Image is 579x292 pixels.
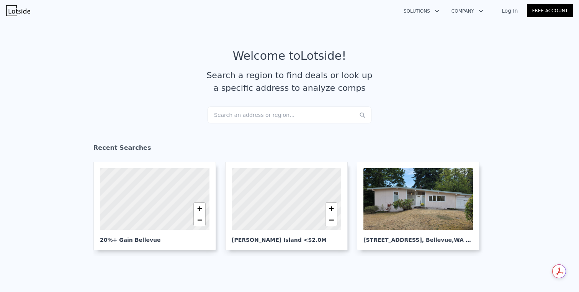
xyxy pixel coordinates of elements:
[208,107,371,123] div: Search an address or region...
[197,215,202,225] span: −
[397,4,445,18] button: Solutions
[197,203,202,213] span: +
[93,137,486,162] div: Recent Searches
[329,215,334,225] span: −
[93,162,222,250] a: 20%+ Gain Bellevue
[204,69,375,94] div: Search a region to find deals or look up a specific address to analyze comps
[100,230,209,244] div: 20%+ Gain Bellevue
[325,214,337,226] a: Zoom out
[452,237,484,243] span: , WA 98007
[357,162,486,250] a: [STREET_ADDRESS], Bellevue,WA 98007
[6,5,30,16] img: Lotside
[492,7,527,15] a: Log In
[527,4,573,17] a: Free Account
[233,49,347,63] div: Welcome to Lotside !
[329,203,334,213] span: +
[194,203,205,214] a: Zoom in
[232,230,341,244] div: [PERSON_NAME] Island <$2.0M
[445,4,489,18] button: Company
[194,214,205,226] a: Zoom out
[225,162,354,250] a: [PERSON_NAME] Island <$2.0M
[363,230,473,244] div: [STREET_ADDRESS] , Bellevue
[325,203,337,214] a: Zoom in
